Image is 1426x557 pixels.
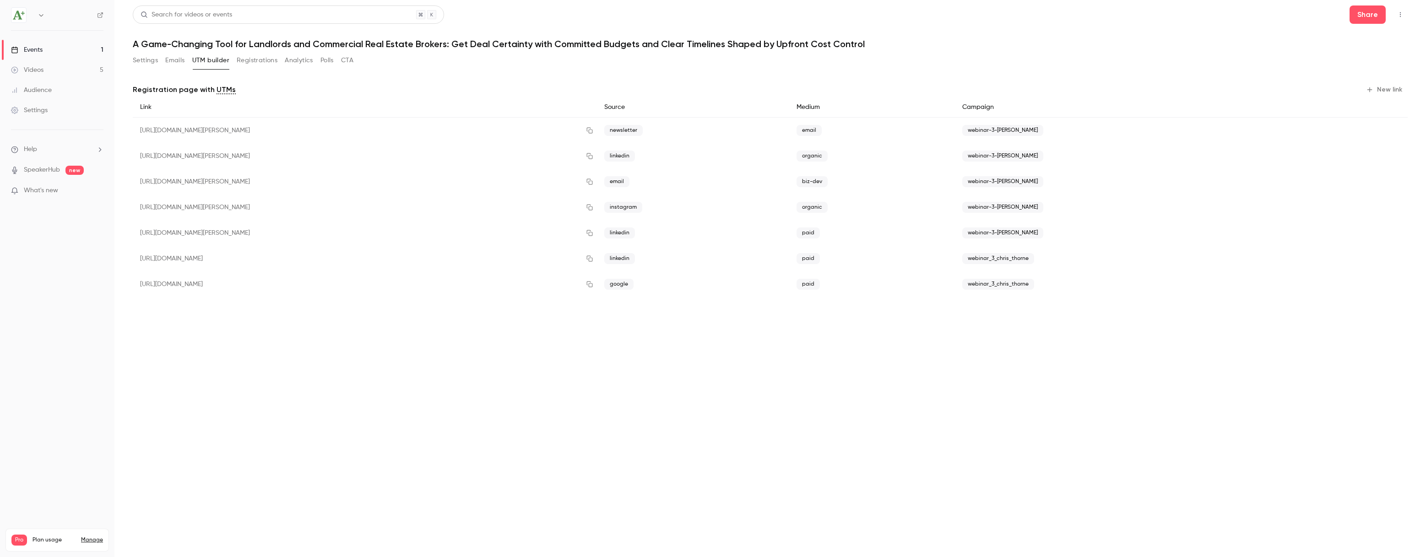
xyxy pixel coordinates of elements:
li: help-dropdown-opener [11,145,103,154]
button: UTM builder [192,53,229,68]
span: paid [797,227,820,238]
span: linkedin [604,151,635,162]
button: CTA [341,53,353,68]
button: Emails [165,53,184,68]
span: newsletter [604,125,643,136]
p: Registration page with [133,84,236,95]
div: Source [597,97,789,118]
span: biz-dev [797,176,828,187]
span: Pro [11,535,27,546]
span: linkedin [604,253,635,264]
div: [URL][DOMAIN_NAME][PERSON_NAME] [133,143,597,169]
span: paid [797,253,820,264]
a: SpeakerHub [24,165,60,175]
div: [URL][DOMAIN_NAME][PERSON_NAME] [133,169,597,195]
span: organic [797,202,828,213]
span: webinar-3-[PERSON_NAME] [962,227,1043,238]
span: new [65,166,84,175]
span: webinar-3-[PERSON_NAME] [962,202,1043,213]
span: webinar_3_chris_thorne [962,253,1034,264]
span: Plan usage [33,536,76,544]
a: Manage [81,536,103,544]
a: UTMs [217,84,236,95]
span: webinar-3-[PERSON_NAME] [962,151,1043,162]
span: organic [797,151,828,162]
span: webinar-3-[PERSON_NAME] [962,176,1043,187]
div: [URL][DOMAIN_NAME] [133,246,597,271]
div: [URL][DOMAIN_NAME][PERSON_NAME] [133,118,597,144]
button: Polls [320,53,334,68]
div: [URL][DOMAIN_NAME][PERSON_NAME] [133,195,597,220]
span: What's new [24,186,58,195]
span: google [604,279,634,290]
div: Link [133,97,597,118]
div: Search for videos or events [141,10,232,20]
span: paid [797,279,820,290]
span: instagram [604,202,642,213]
span: Help [24,145,37,154]
div: Settings [11,106,48,115]
h1: A Game-Changing Tool for Landlords and Commercial Real Estate Brokers: Get Deal Certainty with Co... [133,38,1408,49]
button: Settings [133,53,158,68]
button: New link [1362,82,1408,97]
button: Share [1350,5,1386,24]
span: linkedin [604,227,635,238]
div: [URL][DOMAIN_NAME] [133,271,597,297]
button: Registrations [237,53,277,68]
div: Videos [11,65,43,75]
span: webinar_3_chris_thorne [962,279,1034,290]
button: Analytics [285,53,313,68]
div: Medium [789,97,955,118]
div: [URL][DOMAIN_NAME][PERSON_NAME] [133,220,597,246]
div: Audience [11,86,52,95]
span: webinar-3-[PERSON_NAME] [962,125,1043,136]
span: email [604,176,629,187]
div: Events [11,45,43,54]
div: Campaign [955,97,1301,118]
span: email [797,125,822,136]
